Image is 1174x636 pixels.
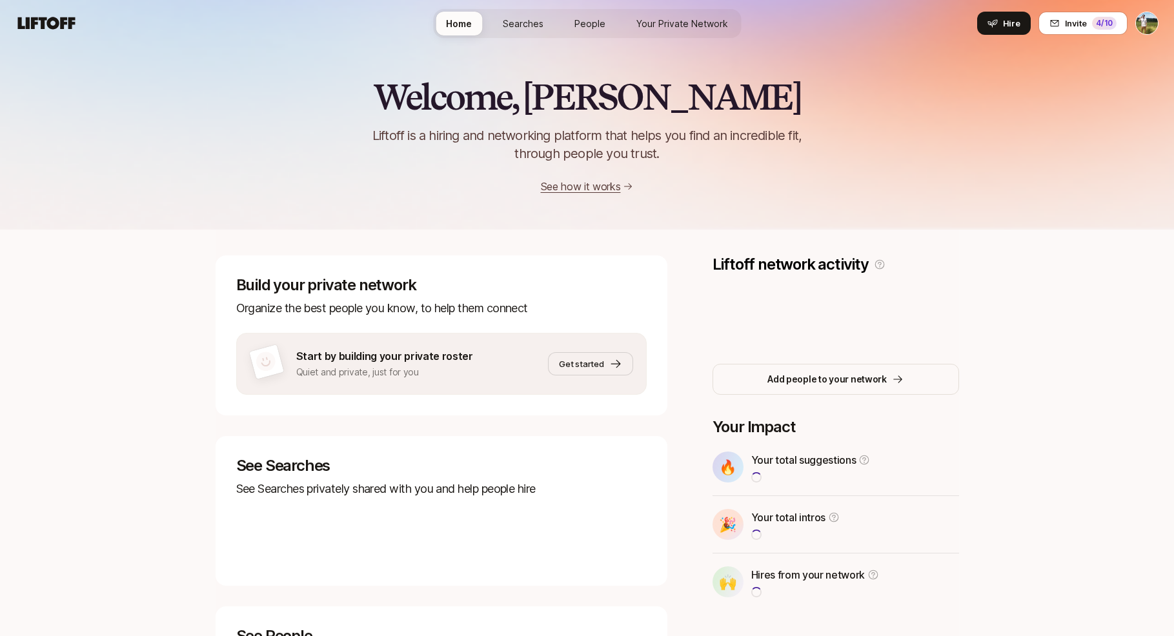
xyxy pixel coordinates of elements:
button: Tyler Kieft [1135,12,1159,35]
p: Build your private network [236,276,647,294]
p: Quiet and private, just for you [296,364,473,380]
p: Your Impact [713,418,959,436]
a: People [564,12,616,35]
button: Get started [548,352,633,375]
a: Searches [492,12,554,35]
p: See Searches [236,457,647,475]
span: Searches [503,17,543,30]
span: Your Private Network [636,17,728,30]
a: Home [436,12,482,35]
span: Home [446,17,472,30]
div: 4 /10 [1092,17,1117,30]
div: 🙌 [713,566,744,597]
p: Add people to your network [767,372,887,387]
span: People [574,17,605,30]
div: 🔥 [713,452,744,482]
a: See how it works [541,180,621,193]
button: Invite4/10 [1038,12,1128,35]
p: Hires from your network [751,566,865,583]
p: Your total intros [751,509,826,526]
img: Tyler Kieft [1136,12,1158,34]
p: See Searches privately shared with you and help people hire [236,480,647,498]
span: Hire [1003,17,1020,30]
p: Start by building your private roster [296,348,473,364]
button: Add people to your network [713,364,959,395]
div: 🎉 [713,509,744,540]
h2: Welcome, [PERSON_NAME] [373,77,801,116]
p: Organize the best people you know, to help them connect [236,299,647,317]
p: Liftoff network activity [713,255,869,273]
a: Your Private Network [626,12,738,35]
button: Hire [977,12,1031,35]
img: default-avatar.svg [254,350,278,373]
p: Your total suggestions [751,452,856,468]
span: Invite [1065,17,1087,30]
span: Get started [559,357,603,370]
p: Liftoff is a hiring and networking platform that helps you find an incredible fit, through people... [356,126,818,163]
